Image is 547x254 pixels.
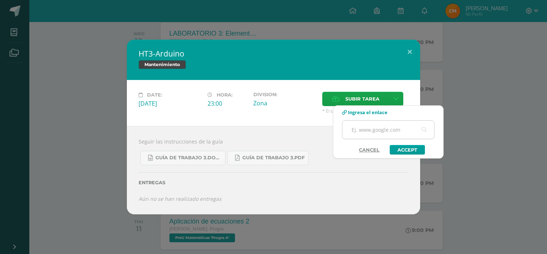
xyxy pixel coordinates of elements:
div: [DATE] [139,99,202,108]
input: Ej. www.google.com [342,121,434,139]
div: Zona [253,99,316,107]
a: Guía de trabajo 3.docx [140,151,225,165]
label: Entregas [139,180,408,185]
div: Seguir las instrucciones de la guía [127,126,420,214]
span: Mantenimiento [139,60,186,69]
div: 23:00 [208,99,247,108]
span: Guía de trabajo 3.pdf [242,155,305,161]
a: Accept [390,145,425,155]
a: Guía de trabajo 3.pdf [227,151,309,165]
label: Division: [253,92,316,97]
span: * El tamaño máximo permitido es 50 MB [322,108,408,114]
span: Guía de trabajo 3.docx [155,155,221,161]
i: Aún no se han realizado entregas [139,195,221,202]
span: Hora: [217,92,232,98]
a: Cancel [352,145,387,155]
span: Subir tarea [345,92,379,106]
span: Date: [147,92,162,98]
h2: HT3-Arduino [139,48,408,59]
span: Ingresa el enlace [348,109,388,116]
button: Close (Esc) [399,40,420,65]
